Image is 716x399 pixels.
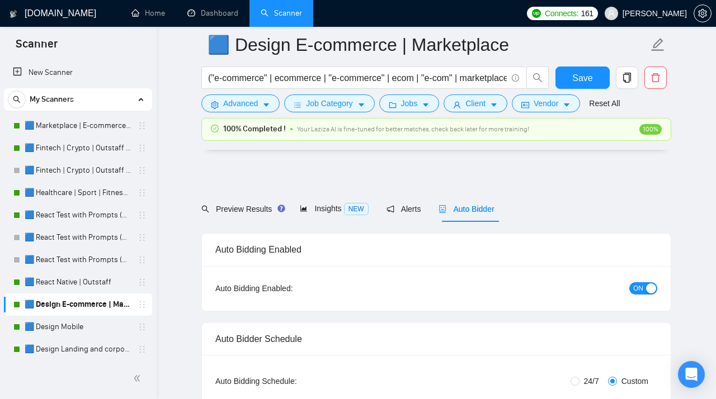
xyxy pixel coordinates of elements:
[25,204,131,226] a: 🟦 React Test with Prompts (Max)
[534,97,558,110] span: Vendor
[294,101,302,109] span: bars
[25,271,131,293] a: 🟦 React Native | Outstaff
[138,188,147,197] span: holder
[422,101,430,109] span: caret-down
[13,61,143,84] a: New Scanner
[138,300,147,309] span: holder
[645,73,666,83] span: delete
[694,4,712,22] button: setting
[131,8,165,18] a: homeHome
[138,255,147,264] span: holder
[589,97,620,110] a: Reset All
[30,88,74,111] span: My Scanners
[211,125,219,132] span: check-circle
[138,144,147,153] span: holder
[401,97,418,110] span: Jobs
[306,97,352,110] span: Job Category
[526,66,549,89] button: search
[387,205,394,213] span: notification
[201,94,280,112] button: settingAdvancedcaret-down
[25,293,131,316] a: 🟦 Design E-commerce | Marketplace
[300,204,368,213] span: Insights
[201,205,282,213] span: Preview Results
[651,37,665,52] span: edit
[545,7,578,20] span: Connects:
[187,8,238,18] a: dashboardDashboard
[138,121,147,130] span: holder
[300,205,308,212] span: area-chart
[138,166,147,175] span: holder
[644,66,667,89] button: delete
[389,101,397,109] span: folder
[138,278,147,287] span: holder
[211,101,219,109] span: setting
[25,226,131,249] a: 🟦 React Test with Prompts (High)
[444,94,507,112] button: userClientcaret-down
[616,66,638,89] button: copy
[439,205,494,213] span: Auto Bidder
[532,9,541,18] img: upwork-logo.png
[261,8,302,18] a: searchScanner
[138,322,147,331] span: holder
[25,182,131,204] a: 🟦 Healthcare | Sport | Fitness | Outstaff
[25,159,131,182] a: 🟦 Fintech | Crypto | Outstaff (Mid Rates)
[133,373,144,384] span: double-left
[633,282,643,294] span: ON
[678,361,705,388] div: Open Intercom Messenger
[138,211,147,220] span: holder
[201,205,209,213] span: search
[10,5,17,23] img: logo
[7,36,67,59] span: Scanner
[694,9,712,18] a: setting
[25,338,131,360] a: 🟦 Design Landing and corporate
[490,101,498,109] span: caret-down
[8,96,25,103] span: search
[297,125,529,133] span: Your Laziza AI is fine-tuned for better matches, check back later for more training!
[572,71,592,85] span: Save
[465,97,486,110] span: Client
[215,282,362,294] div: Auto Bidding Enabled:
[357,101,365,109] span: caret-down
[453,101,461,109] span: user
[208,31,648,59] input: Scanner name...
[208,71,507,85] input: Search Freelance Jobs...
[617,375,653,387] span: Custom
[262,101,270,109] span: caret-down
[639,124,662,135] span: 100%
[439,205,446,213] span: robot
[521,101,529,109] span: idcard
[276,203,286,213] div: Tooltip anchor
[387,205,421,213] span: Alerts
[512,74,519,82] span: info-circle
[344,203,369,215] span: NEW
[581,7,593,20] span: 161
[379,94,440,112] button: folderJobscaret-down
[223,97,258,110] span: Advanced
[563,101,571,109] span: caret-down
[223,123,286,135] span: 100% Completed !
[8,91,26,108] button: search
[512,94,580,112] button: idcardVendorcaret-down
[580,375,604,387] span: 24/7
[138,345,147,354] span: holder
[555,66,610,89] button: Save
[215,375,362,387] div: Auto Bidding Schedule:
[215,323,657,355] div: Auto Bidder Schedule
[138,233,147,242] span: holder
[215,234,657,265] div: Auto Bidding Enabled
[607,9,615,17] span: user
[25,249,131,271] a: 🟦 React Test with Prompts (Mid Rates)
[694,9,711,18] span: setting
[527,73,548,83] span: search
[4,61,152,84] li: New Scanner
[284,94,374,112] button: barsJob Categorycaret-down
[25,115,131,137] a: 🟦 Marketplace | E-commerce | Outstaff
[25,137,131,159] a: 🟦 Fintech | Crypto | Outstaff (Max - High Rates)
[616,73,638,83] span: copy
[25,316,131,338] a: 🟦 Design Mobile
